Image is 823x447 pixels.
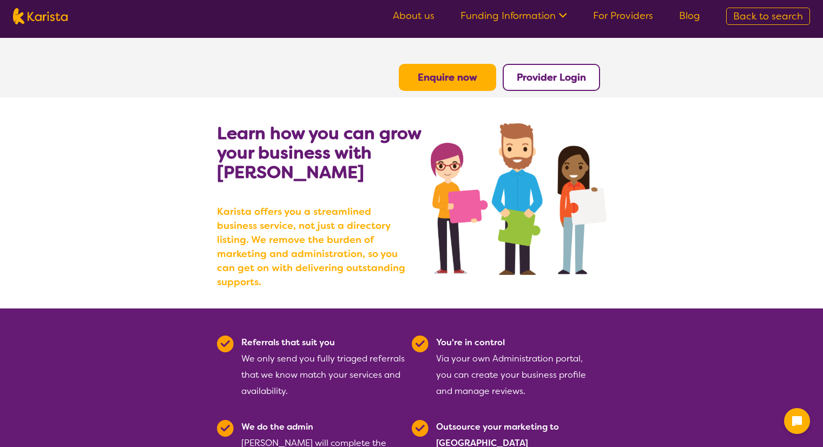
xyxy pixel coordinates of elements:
a: Blog [679,9,700,22]
img: Tick [412,336,429,352]
div: Via your own Administration portal, you can create your business profile and manage reviews. [436,334,600,399]
a: Enquire now [418,71,477,84]
a: Funding Information [460,9,567,22]
img: grow your business with Karista [431,123,606,275]
span: Back to search [733,10,803,23]
a: For Providers [593,9,653,22]
b: Karista offers you a streamlined business service, not just a directory listing. We remove the bu... [217,205,412,289]
img: Tick [217,420,234,437]
img: Karista logo [13,8,68,24]
b: You're in control [436,337,505,348]
button: Provider Login [503,64,600,91]
b: Referrals that suit you [241,337,335,348]
a: About us [393,9,434,22]
img: Tick [217,336,234,352]
b: Learn how you can grow your business with [PERSON_NAME] [217,122,421,183]
img: Tick [412,420,429,437]
b: We do the admin [241,421,313,432]
a: Provider Login [517,71,586,84]
div: We only send you fully triaged referrals that we know match your services and availability. [241,334,405,399]
button: Enquire now [399,64,496,91]
a: Back to search [726,8,810,25]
